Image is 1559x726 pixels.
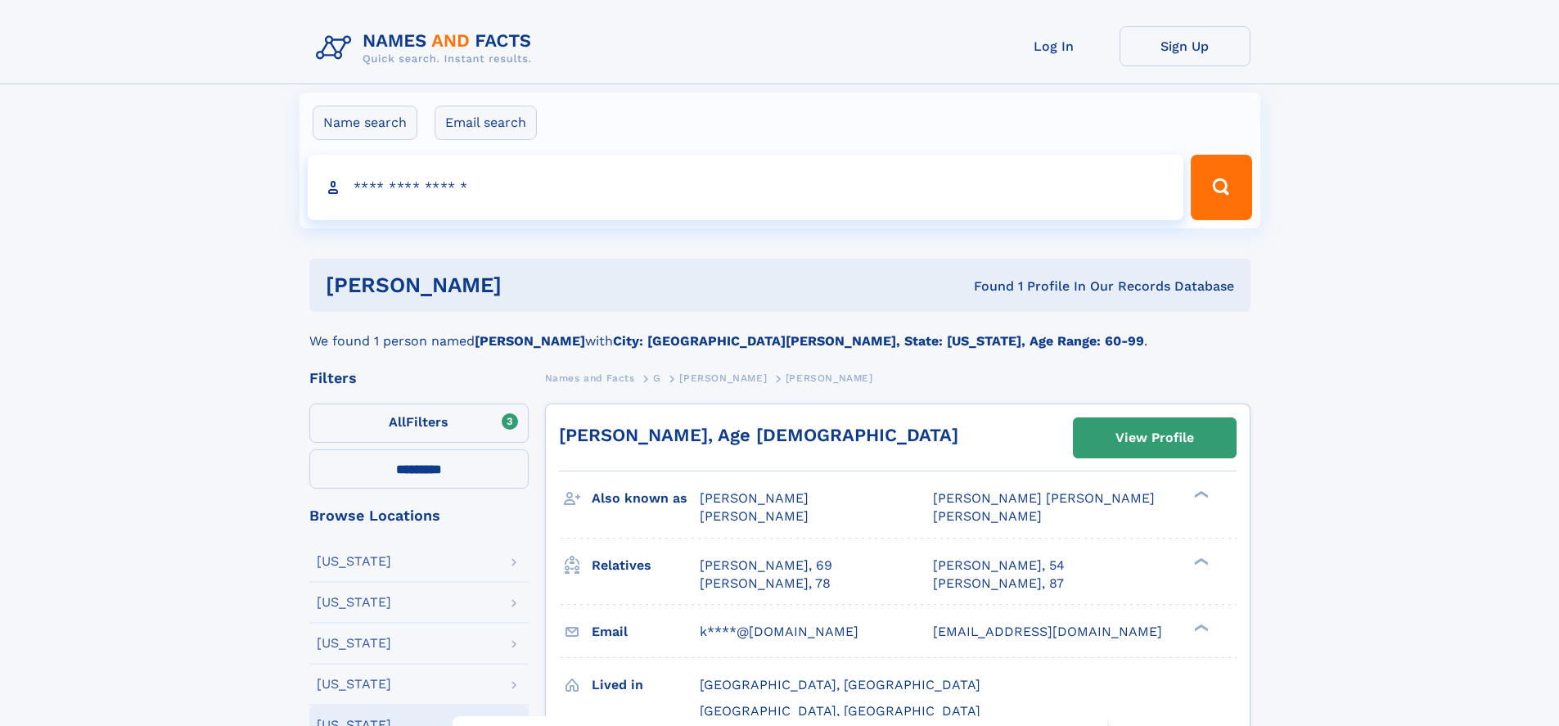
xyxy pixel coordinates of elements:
[592,485,700,512] h3: Also known as
[700,677,980,692] span: [GEOGRAPHIC_DATA], [GEOGRAPHIC_DATA]
[989,26,1120,66] a: Log In
[309,371,529,386] div: Filters
[389,414,406,430] span: All
[700,490,809,506] span: [PERSON_NAME]
[317,637,391,650] div: [US_STATE]
[309,26,545,70] img: Logo Names and Facts
[1190,489,1210,500] div: ❯
[317,596,391,609] div: [US_STATE]
[700,508,809,524] span: [PERSON_NAME]
[613,333,1144,349] b: City: [GEOGRAPHIC_DATA][PERSON_NAME], State: [US_STATE], Age Range: 60-99
[1115,419,1194,457] div: View Profile
[700,575,831,593] a: [PERSON_NAME], 78
[1191,155,1251,220] button: Search Button
[1120,26,1250,66] a: Sign Up
[309,404,529,443] label: Filters
[545,368,635,388] a: Names and Facts
[700,703,980,719] span: [GEOGRAPHIC_DATA], [GEOGRAPHIC_DATA]
[592,671,700,699] h3: Lived in
[317,678,391,691] div: [US_STATE]
[933,624,1162,639] span: [EMAIL_ADDRESS][DOMAIN_NAME]
[308,155,1184,220] input: search input
[679,372,767,384] span: [PERSON_NAME]
[317,555,391,568] div: [US_STATE]
[309,508,529,523] div: Browse Locations
[1074,418,1236,458] a: View Profile
[592,552,700,579] h3: Relatives
[475,333,585,349] b: [PERSON_NAME]
[559,425,958,445] a: [PERSON_NAME], Age [DEMOGRAPHIC_DATA]
[435,106,537,140] label: Email search
[700,557,832,575] a: [PERSON_NAME], 69
[933,490,1155,506] span: [PERSON_NAME] [PERSON_NAME]
[326,275,738,295] h1: [PERSON_NAME]
[653,372,661,384] span: G
[737,277,1234,295] div: Found 1 Profile In Our Records Database
[786,372,873,384] span: [PERSON_NAME]
[933,557,1065,575] a: [PERSON_NAME], 54
[592,618,700,646] h3: Email
[679,368,767,388] a: [PERSON_NAME]
[1190,556,1210,566] div: ❯
[313,106,417,140] label: Name search
[309,312,1250,351] div: We found 1 person named with .
[933,575,1064,593] a: [PERSON_NAME], 87
[653,368,661,388] a: G
[933,508,1042,524] span: [PERSON_NAME]
[1190,622,1210,633] div: ❯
